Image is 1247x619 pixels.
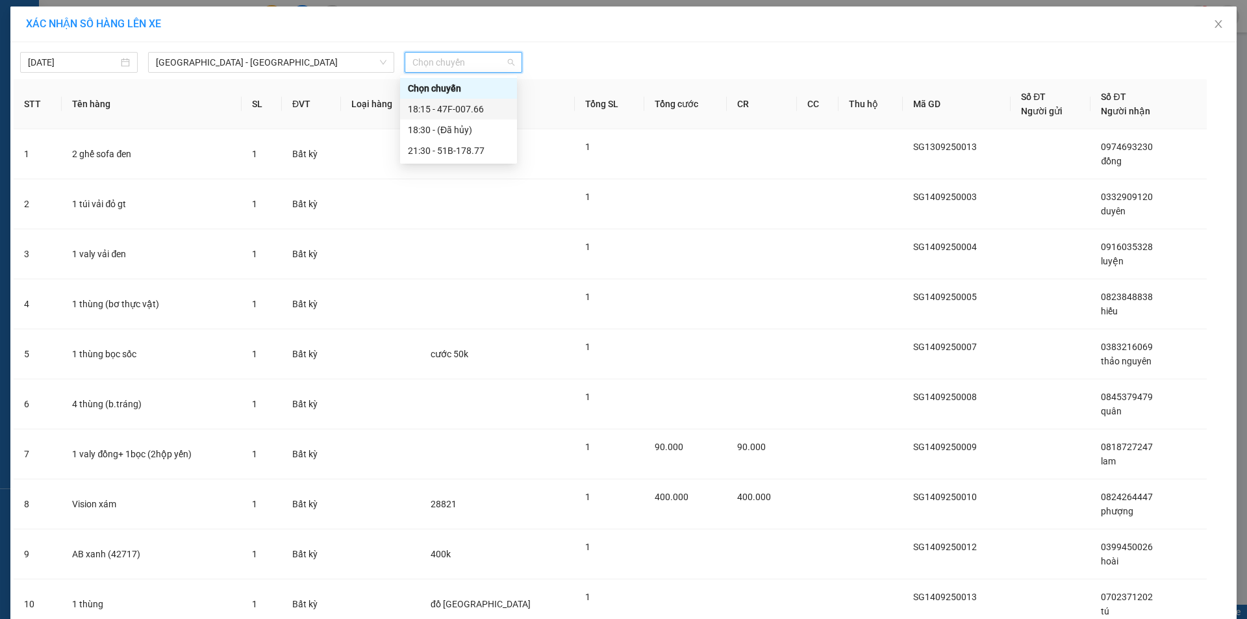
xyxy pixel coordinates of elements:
span: hoài [1101,556,1118,566]
span: 1 [585,442,590,452]
span: quân [1101,406,1122,416]
th: STT [14,79,62,129]
th: CC [797,79,838,129]
div: Chọn chuyến [408,81,509,95]
span: SG1409250004 [913,242,977,252]
span: 400k [431,549,451,559]
th: Tổng cước [644,79,727,129]
span: 28821 [431,499,457,509]
span: SG1409250013 [913,592,977,602]
span: 1 [252,599,257,609]
td: 1 thùng (bơ thực vật) [62,279,242,329]
th: ĐVT [282,79,341,129]
span: SG1409250010 [913,492,977,502]
span: 1 [252,199,257,209]
td: Bất kỳ [282,279,341,329]
span: 0974693230 [1101,142,1153,152]
td: Bất kỳ [282,179,341,229]
td: Bất kỳ [282,379,341,429]
span: 1 [252,249,257,259]
span: 0824264447 [1101,492,1153,502]
span: 1 [585,342,590,352]
span: SG1409250007 [913,342,977,352]
th: SL [242,79,282,129]
td: Vision xám [62,479,242,529]
span: 0916035328 [1101,242,1153,252]
span: down [379,58,387,66]
th: Tên hàng [62,79,242,129]
span: 1 [585,592,590,602]
td: 1 valy đồng+ 1bọc (2hộp yến) [62,429,242,479]
span: thảo nguyên [1101,356,1152,366]
td: 6 [14,379,62,429]
span: 0332909120 [1101,192,1153,202]
td: 1 thùng bọc sốc [62,329,242,379]
span: 1 [252,449,257,459]
span: lam [1101,456,1116,466]
input: 14/09/2025 [28,55,118,69]
td: 1 túi vải đỏ gt [62,179,242,229]
span: 1 [585,292,590,302]
span: tú [1101,606,1109,616]
span: 90.000 [655,442,683,452]
span: đồ [GEOGRAPHIC_DATA] [431,599,531,609]
td: 5 [14,329,62,379]
span: duyên [1101,206,1126,216]
td: Bất kỳ [282,229,341,279]
div: Chọn chuyến [400,78,517,99]
span: 90.000 [737,442,766,452]
div: 18:30 - (Đã hủy) [408,123,509,137]
span: 1 [585,392,590,402]
span: 1 [252,349,257,359]
span: 1 [585,242,590,252]
span: 0823848838 [1101,292,1153,302]
span: Chọn chuyến [412,53,514,72]
span: SG1409250012 [913,542,977,552]
span: XÁC NHẬN SỐ HÀNG LÊN XE [26,18,161,30]
span: 1 [252,499,257,509]
td: Bất kỳ [282,329,341,379]
span: 0845379479 [1101,392,1153,402]
td: AB xanh (42717) [62,529,242,579]
td: 1 [14,129,62,179]
th: Tổng SL [575,79,644,129]
button: Close [1200,6,1237,43]
td: 3 [14,229,62,279]
td: 8 [14,479,62,529]
td: 2 [14,179,62,229]
th: Mã GD [903,79,1011,129]
div: 18:15 - 47F-007.66 [408,102,509,116]
td: 1 valy vải đen [62,229,242,279]
span: 1 [252,149,257,159]
span: 400.000 [655,492,688,502]
span: Người gửi [1021,106,1063,116]
span: đồng [1101,156,1122,166]
span: phượng [1101,506,1133,516]
td: 7 [14,429,62,479]
th: Loại hàng [341,79,420,129]
span: SG1409250005 [913,292,977,302]
span: Số ĐT [1021,92,1046,102]
span: 0383216069 [1101,342,1153,352]
span: 1 [252,549,257,559]
span: close [1213,19,1224,29]
span: SG1409250003 [913,192,977,202]
td: Bất kỳ [282,129,341,179]
span: 1 [585,142,590,152]
span: 1 [252,399,257,409]
td: 4 thùng (b.tráng) [62,379,242,429]
div: 21:30 - 51B-178.77 [408,144,509,158]
span: cước 50k [431,349,468,359]
span: 1 [252,299,257,309]
span: hiếu [1101,306,1118,316]
span: Số ĐT [1101,92,1126,102]
span: SG1309250013 [913,142,977,152]
span: luyện [1101,256,1124,266]
span: 0702371202 [1101,592,1153,602]
span: 1 [585,492,590,502]
td: 2 ghế sofa đen [62,129,242,179]
span: Sài Gòn - Đắk Lắk [156,53,386,72]
span: 1 [585,542,590,552]
span: Người nhận [1101,106,1150,116]
td: Bất kỳ [282,529,341,579]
